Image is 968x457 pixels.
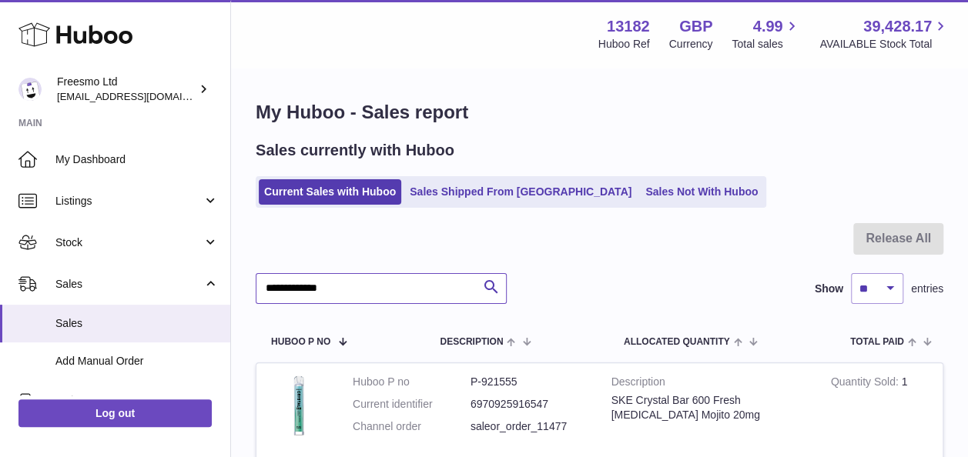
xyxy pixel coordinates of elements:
[57,90,226,102] span: [EMAIL_ADDRESS][DOMAIN_NAME]
[55,316,219,331] span: Sales
[831,375,902,392] strong: Quantity Sold
[471,397,588,412] dd: 6970925916547
[271,337,330,347] span: Huboo P no
[353,397,471,412] dt: Current identifier
[256,100,943,125] h1: My Huboo - Sales report
[607,16,650,37] strong: 13182
[57,75,196,104] div: Freesmo Ltd
[863,16,932,37] span: 39,428.17
[819,363,943,453] td: 1
[404,179,637,205] a: Sales Shipped From [GEOGRAPHIC_DATA]
[732,37,800,52] span: Total sales
[18,399,212,427] a: Log out
[598,37,650,52] div: Huboo Ref
[55,194,203,208] span: Listings
[55,354,219,369] span: Add Manual Order
[679,16,712,37] strong: GBP
[669,37,713,52] div: Currency
[624,337,730,347] span: ALLOCATED Quantity
[815,282,843,296] label: Show
[18,78,42,101] img: georgi.keckarovski@creativedock.com
[640,179,763,205] a: Sales Not With Huboo
[55,277,203,292] span: Sales
[268,375,330,436] img: 131821705499109.png
[353,419,471,434] dt: Channel order
[819,37,950,52] span: AVAILABLE Stock Total
[259,179,401,205] a: Current Sales with Huboo
[256,140,454,161] h2: Sales currently with Huboo
[471,419,588,434] dd: saleor_order_11477
[471,375,588,389] dd: P-921555
[55,152,219,167] span: My Dashboard
[353,375,471,389] dt: Huboo P no
[611,375,808,393] strong: Description
[753,16,783,37] span: 4.99
[911,282,943,296] span: entries
[55,235,203,250] span: Stock
[611,393,808,422] div: SKE Crystal Bar 600 Fresh [MEDICAL_DATA] Mojito 20mg
[732,16,800,52] a: 4.99 Total sales
[850,337,904,347] span: Total paid
[819,16,950,52] a: 39,428.17 AVAILABLE Stock Total
[440,337,503,347] span: Description
[55,393,203,408] span: Orders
